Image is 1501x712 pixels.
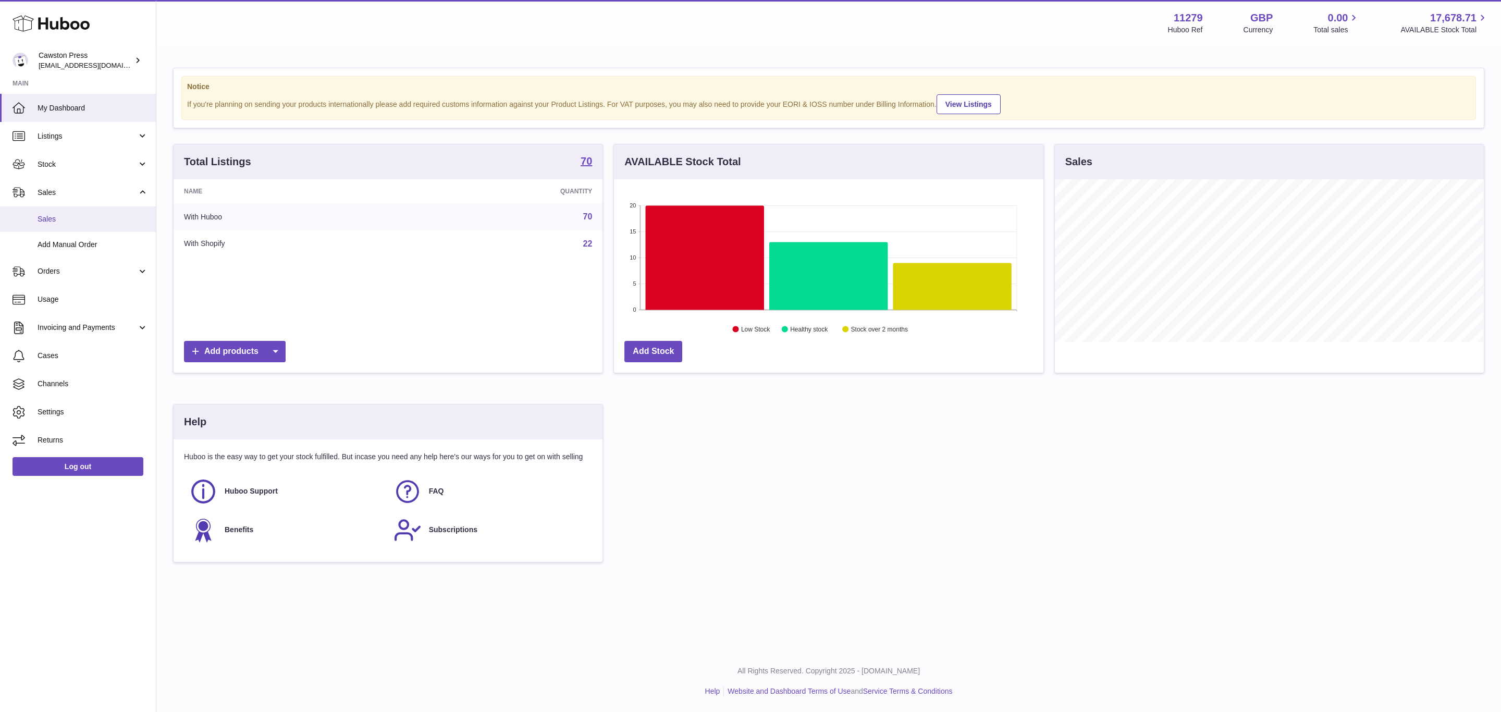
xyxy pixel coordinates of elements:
a: FAQ [393,477,587,506]
a: 17,678.71 AVAILABLE Stock Total [1400,11,1488,35]
strong: GBP [1250,11,1273,25]
text: 10 [630,254,636,261]
span: Add Manual Order [38,240,148,250]
a: 0.00 Total sales [1313,11,1360,35]
span: AVAILABLE Stock Total [1400,25,1488,35]
h3: AVAILABLE Stock Total [624,155,741,169]
div: Cawston Press [39,51,132,70]
span: Usage [38,294,148,304]
strong: 70 [581,156,592,166]
span: Listings [38,131,137,141]
a: View Listings [937,94,1001,114]
a: Subscriptions [393,516,587,544]
th: Name [174,179,405,203]
span: Stock [38,159,137,169]
span: Huboo Support [225,486,278,496]
span: 0.00 [1328,11,1348,25]
strong: Notice [187,82,1470,92]
div: Currency [1244,25,1273,35]
text: Stock over 2 months [851,326,908,333]
a: 70 [581,156,592,168]
span: Returns [38,435,148,445]
a: 70 [583,212,593,221]
span: Settings [38,407,148,417]
th: Quantity [405,179,602,203]
span: 17,678.71 [1430,11,1477,25]
li: and [724,686,952,696]
div: If you're planning on sending your products internationally please add required customs informati... [187,93,1470,114]
span: My Dashboard [38,103,148,113]
span: Orders [38,266,137,276]
a: Service Terms & Conditions [863,687,953,695]
a: Website and Dashboard Terms of Use [728,687,851,695]
p: All Rights Reserved. Copyright 2025 - [DOMAIN_NAME] [165,666,1493,676]
a: Huboo Support [189,477,383,506]
a: Add products [184,341,286,362]
span: Sales [38,214,148,224]
span: FAQ [429,486,444,496]
span: Channels [38,379,148,389]
a: 22 [583,239,593,248]
span: Total sales [1313,25,1360,35]
text: 20 [630,202,636,208]
span: Cases [38,351,148,361]
span: Subscriptions [429,525,477,535]
a: Help [705,687,720,695]
span: Benefits [225,525,253,535]
p: Huboo is the easy way to get your stock fulfilled. But incase you need any help here's our ways f... [184,452,592,462]
text: Low Stock [741,326,770,333]
h3: Total Listings [184,155,251,169]
strong: 11279 [1174,11,1203,25]
text: 5 [633,280,636,287]
a: Add Stock [624,341,682,362]
td: With Shopify [174,230,405,257]
text: 0 [633,306,636,313]
span: Sales [38,188,137,198]
a: Benefits [189,516,383,544]
h3: Sales [1065,155,1092,169]
text: Healthy stock [791,326,829,333]
td: With Huboo [174,203,405,230]
div: Huboo Ref [1168,25,1203,35]
span: [EMAIL_ADDRESS][DOMAIN_NAME] [39,61,153,69]
text: 15 [630,228,636,235]
a: Log out [13,457,143,476]
span: Invoicing and Payments [38,323,137,333]
img: internalAdmin-11279@internal.huboo.com [13,53,28,68]
h3: Help [184,415,206,429]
